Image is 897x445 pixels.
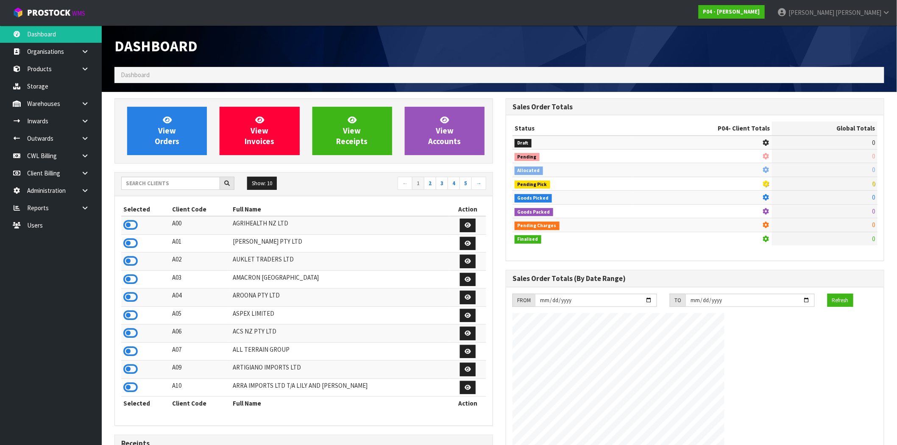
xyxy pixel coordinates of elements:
a: ViewReceipts [312,107,392,155]
th: Client Code [170,397,231,410]
span: Dashboard [114,37,198,55]
a: ViewInvoices [220,107,299,155]
span: 0 [872,235,875,243]
span: Pending Charges [515,222,560,230]
a: 4 [448,177,460,190]
span: Goods Packed [515,208,553,217]
a: ← [398,177,412,190]
th: Status [513,122,633,135]
th: Full Name [231,397,449,410]
a: 5 [460,177,472,190]
a: P04 - [PERSON_NAME] [699,5,765,19]
span: Allocated [515,167,543,175]
td: A05 [170,306,231,325]
span: 0 [872,193,875,201]
strong: P04 - [PERSON_NAME] [703,8,760,15]
th: Selected [121,203,170,216]
th: Client Code [170,203,231,216]
nav: Page navigation [310,177,486,192]
button: Refresh [827,294,853,307]
a: → [471,177,486,190]
div: TO [670,294,685,307]
td: A07 [170,342,231,361]
th: - Client Totals [633,122,772,135]
th: Action [449,203,486,216]
small: WMS [72,9,85,17]
input: Search clients [121,177,220,190]
td: A06 [170,325,231,343]
span: View Accounts [428,115,461,147]
th: Full Name [231,203,449,216]
button: Show: 10 [247,177,277,190]
td: A04 [170,289,231,307]
h3: Sales Order Totals [513,103,877,111]
a: ViewOrders [127,107,207,155]
span: Finalised [515,235,541,244]
div: FROM [513,294,535,307]
span: 0 [872,207,875,215]
td: ARTIGIANO IMPORTS LTD [231,361,449,379]
span: View Invoices [245,115,274,147]
td: A10 [170,378,231,397]
a: 2 [424,177,436,190]
span: Pending [515,153,540,161]
td: A09 [170,361,231,379]
span: Dashboard [121,71,150,79]
span: ProStock [27,7,70,18]
a: 3 [436,177,448,190]
td: AROONA PTY LTD [231,289,449,307]
span: Pending Pick [515,181,550,189]
td: A03 [170,270,231,289]
th: Action [449,397,486,410]
img: cube-alt.png [13,7,23,18]
td: ASPEX LIMITED [231,306,449,325]
td: [PERSON_NAME] PTY LTD [231,234,449,253]
td: AMACRON [GEOGRAPHIC_DATA] [231,270,449,289]
th: Selected [121,397,170,410]
a: ViewAccounts [405,107,485,155]
span: View Receipts [337,115,368,147]
h3: Sales Order Totals (By Date Range) [513,275,877,283]
span: 0 [872,180,875,188]
td: AGRIHEALTH NZ LTD [231,216,449,234]
span: Draft [515,139,532,147]
span: Goods Picked [515,194,552,203]
a: 1 [412,177,424,190]
td: ARRA IMPORTS LTD T/A LILY AND [PERSON_NAME] [231,378,449,397]
span: 0 [872,221,875,229]
td: AUKLET TRADERS LTD [231,253,449,271]
td: A00 [170,216,231,234]
td: ALL TERRAIN GROUP [231,342,449,361]
td: ACS NZ PTY LTD [231,325,449,343]
span: View Orders [155,115,179,147]
td: A02 [170,253,231,271]
td: A01 [170,234,231,253]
